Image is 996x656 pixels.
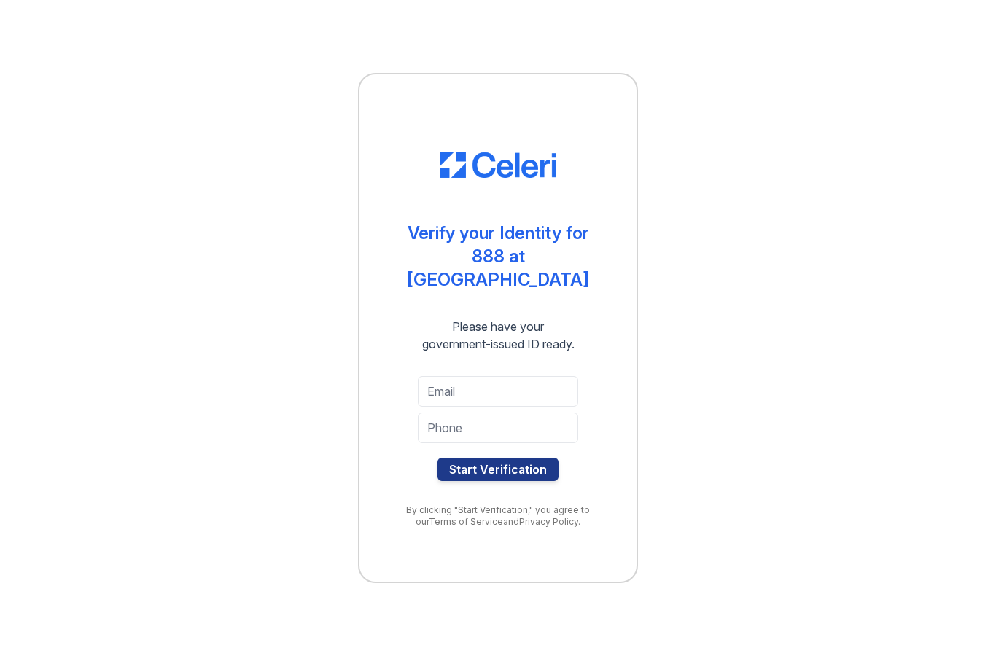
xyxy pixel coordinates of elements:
button: Start Verification [437,458,559,481]
img: CE_Logo_Blue-a8612792a0a2168367f1c8372b55b34899dd931a85d93a1a3d3e32e68fde9ad4.png [440,152,556,178]
a: Terms of Service [429,516,503,527]
div: Please have your government-issued ID ready. [396,318,601,353]
input: Phone [418,413,578,443]
div: Verify your Identity for 888 at [GEOGRAPHIC_DATA] [389,222,607,292]
div: By clicking "Start Verification," you agree to our and [389,504,607,528]
a: Privacy Policy. [519,516,580,527]
input: Email [418,376,578,407]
